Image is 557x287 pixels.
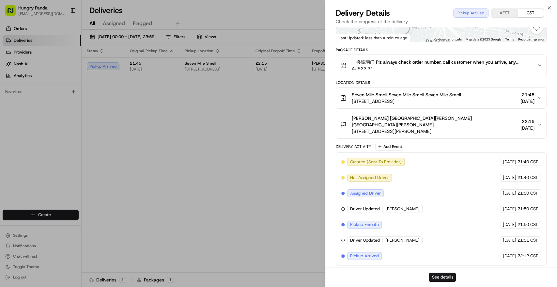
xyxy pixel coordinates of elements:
[503,190,516,196] span: [DATE]
[530,21,543,34] button: Map camera controls
[518,237,538,243] span: 21:51 CST
[466,38,501,41] span: Map data ©2025 Google
[350,206,380,212] span: Driver Updated
[352,128,518,135] span: [STREET_ADDRESS][PERSON_NAME]
[336,8,390,18] span: Delivery Details
[55,147,60,152] div: 💻
[336,55,546,76] button: 一楼玻璃门 Plz always check order number, call customer when you arrive, any delivery issues, Contact ...
[336,111,546,138] button: [PERSON_NAME] [GEOGRAPHIC_DATA][PERSON_NAME] [GEOGRAPHIC_DATA][PERSON_NAME][STREET_ADDRESS][PERSO...
[429,273,456,282] button: See details
[111,64,119,72] button: Start new chat
[503,237,516,243] span: [DATE]
[385,206,420,212] span: [PERSON_NAME]
[62,146,105,152] span: API Documentation
[20,101,53,106] span: [PERSON_NAME]
[4,143,53,155] a: 📗Knowledge Base
[518,253,538,259] span: 22:12 CST
[7,85,44,90] div: Past conversations
[503,159,516,165] span: [DATE]
[350,253,379,259] span: Pickup Arrived
[520,98,534,104] span: [DATE]
[25,119,40,124] span: 8月15日
[491,9,518,17] button: AEST
[503,253,516,259] span: [DATE]
[350,159,402,165] span: Created (Sent To Provider)
[350,175,389,181] span: Not Assigned Driver
[58,101,73,106] span: 8月19日
[53,143,107,155] a: 💻API Documentation
[7,26,119,37] p: Welcome 👋
[503,206,516,212] span: [DATE]
[29,62,107,69] div: Start new chat
[46,162,79,167] a: Powered byPylon
[336,80,547,85] div: Location Details
[352,98,461,104] span: [STREET_ADDRESS]
[352,59,532,65] span: 一楼玻璃门 Plz always check order number, call customer when you arrive, any delivery issues, Contact ...
[518,175,538,181] span: 21:40 CST
[338,33,359,42] img: Google
[7,7,20,20] img: Nash
[352,65,532,72] span: AU$22.21
[101,84,119,91] button: See all
[520,125,534,131] span: [DATE]
[29,69,90,74] div: We're available if you need us!
[518,206,538,212] span: 21:50 CST
[17,42,108,49] input: Clear
[518,222,538,228] span: 21:50 CST
[434,37,462,42] button: Keyboard shortcuts
[22,119,24,124] span: •
[13,102,18,107] img: 1736555255976-a54dd68f-1ca7-489b-9aae-adbdc363a1c4
[65,162,79,167] span: Pylon
[338,33,359,42] a: Open this area in Google Maps (opens a new window)
[518,190,538,196] span: 21:50 CST
[7,95,17,105] img: Bea Lacdao
[505,38,514,41] a: Terms (opens in new tab)
[336,34,410,42] div: Last Updated: less than a minute ago
[352,91,461,98] span: Seven Mile Smell Seven Mile Smell Seven Mile Smell
[518,38,544,41] a: Report a map error
[350,237,380,243] span: Driver Updated
[520,91,534,98] span: 21:45
[336,144,371,149] div: Delivery Activity
[350,190,381,196] span: Assigned Driver
[336,18,547,25] p: Check the progress of the delivery.
[336,47,547,53] div: Package Details
[503,175,516,181] span: [DATE]
[7,147,12,152] div: 📗
[336,88,546,108] button: Seven Mile Smell Seven Mile Smell Seven Mile Smell[STREET_ADDRESS]21:45[DATE]
[350,222,379,228] span: Pickup Enroute
[518,9,544,17] button: CST
[375,143,404,151] button: Add Event
[7,62,18,74] img: 1736555255976-a54dd68f-1ca7-489b-9aae-adbdc363a1c4
[352,115,518,128] span: [PERSON_NAME] [GEOGRAPHIC_DATA][PERSON_NAME] [GEOGRAPHIC_DATA][PERSON_NAME]
[13,146,50,152] span: Knowledge Base
[518,159,538,165] span: 21:40 CST
[385,237,420,243] span: [PERSON_NAME]
[520,118,534,125] span: 22:15
[503,222,516,228] span: [DATE]
[14,62,25,74] img: 1753817452368-0c19585d-7be3-40d9-9a41-2dc781b3d1eb
[54,101,56,106] span: •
